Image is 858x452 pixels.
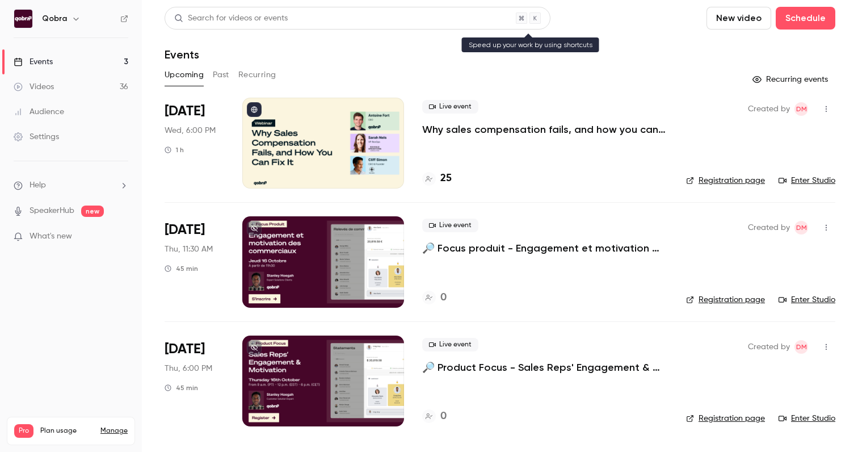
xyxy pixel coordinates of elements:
[14,106,64,118] div: Audience
[14,56,53,68] div: Events
[796,340,807,354] span: DM
[165,264,198,273] div: 45 min
[422,171,452,186] a: 25
[100,426,128,436] a: Manage
[115,232,128,242] iframe: Noticeable Trigger
[14,81,54,93] div: Videos
[796,102,807,116] span: DM
[165,216,224,307] div: Oct 16 Thu, 11:30 AM (Europe/Paris)
[440,290,447,305] h4: 0
[30,231,72,242] span: What's new
[81,206,104,217] span: new
[30,179,46,191] span: Help
[165,102,205,120] span: [DATE]
[422,338,478,351] span: Live event
[40,426,94,436] span: Plan usage
[165,48,199,61] h1: Events
[779,294,835,305] a: Enter Studio
[686,413,765,424] a: Registration page
[440,409,447,424] h4: 0
[748,340,790,354] span: Created by
[686,294,765,305] a: Registration page
[165,221,205,239] span: [DATE]
[165,340,205,358] span: [DATE]
[776,7,835,30] button: Schedule
[213,66,229,84] button: Past
[14,424,33,438] span: Pro
[748,221,790,235] span: Created by
[14,131,59,143] div: Settings
[165,125,216,136] span: Wed, 6:00 PM
[165,336,224,426] div: Oct 16 Thu, 6:00 PM (Europe/Paris)
[794,102,808,116] span: Dylan Manceau
[794,221,808,235] span: Dylan Manceau
[686,175,765,186] a: Registration page
[42,13,67,24] h6: Qobra
[796,221,807,235] span: DM
[174,12,288,24] div: Search for videos or events
[422,290,447,305] a: 0
[422,123,668,136] a: Why sales compensation fails, and how you can fix it
[422,219,478,232] span: Live event
[794,340,808,354] span: Dylan Manceau
[165,363,212,374] span: Thu, 6:00 PM
[706,7,771,30] button: New video
[14,179,128,191] li: help-dropdown-opener
[165,244,213,255] span: Thu, 11:30 AM
[165,98,224,189] div: Oct 8 Wed, 6:00 PM (Europe/Paris)
[165,66,204,84] button: Upcoming
[422,241,668,255] a: 🔎 Focus produit - Engagement et motivation des commerciaux
[422,409,447,424] a: 0
[422,100,478,114] span: Live event
[747,70,835,89] button: Recurring events
[748,102,790,116] span: Created by
[14,10,32,28] img: Qobra
[779,413,835,424] a: Enter Studio
[165,383,198,392] div: 45 min
[440,171,452,186] h4: 25
[422,361,668,374] a: 🔎 Product Focus - Sales Reps' Engagement & Motivation
[165,145,184,154] div: 1 h
[30,205,74,217] a: SpeakerHub
[238,66,276,84] button: Recurring
[779,175,835,186] a: Enter Studio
